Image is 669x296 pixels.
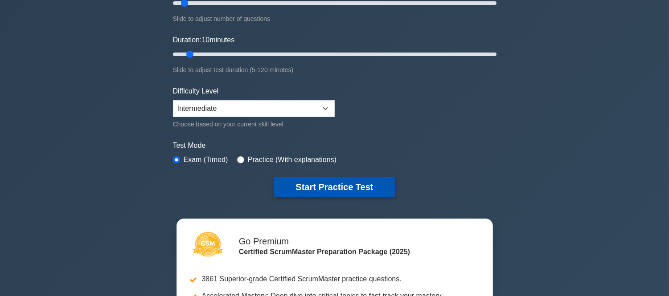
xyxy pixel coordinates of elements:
[173,140,497,151] label: Test Mode
[248,154,337,165] label: Practice (With explanations)
[173,35,235,45] label: Duration: minutes
[173,86,219,97] label: Difficulty Level
[274,177,394,197] button: Start Practice Test
[184,154,228,165] label: Exam (Timed)
[173,13,497,24] div: Slide to adjust number of questions
[173,65,497,75] div: Slide to adjust test duration (5-120 minutes)
[173,119,335,130] div: Choose based on your current skill level
[201,36,209,44] span: 10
